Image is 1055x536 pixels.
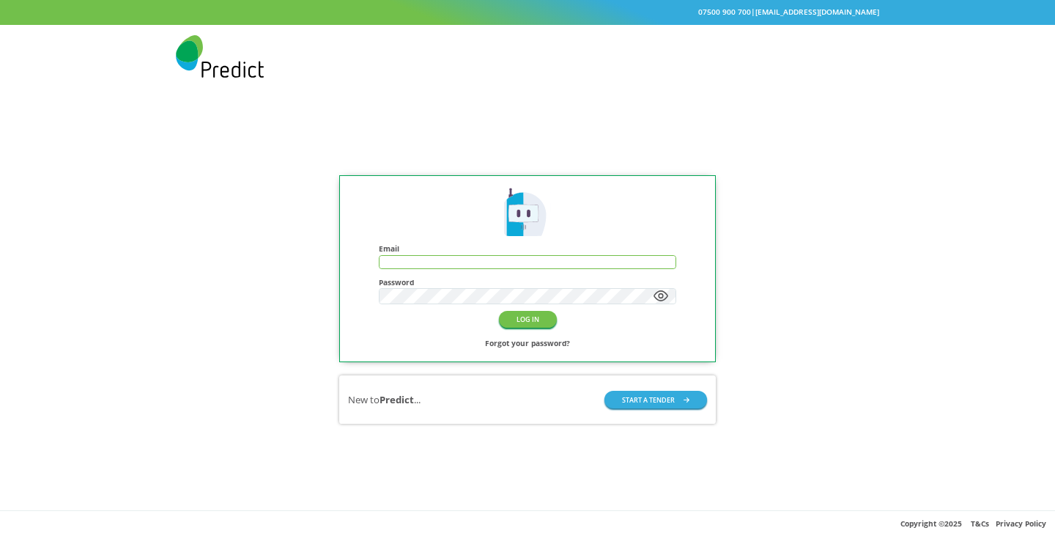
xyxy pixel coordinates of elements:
button: LOG IN [499,311,557,328]
a: Privacy Policy [996,518,1046,529]
b: Predict [380,393,414,406]
a: 07500 900 700 [698,7,751,17]
button: START A TENDER [604,391,707,408]
a: T&Cs [971,518,989,529]
h4: Email [379,244,676,253]
a: Forgot your password? [485,337,570,350]
h4: Password [379,278,676,287]
div: | [176,5,879,19]
a: [EMAIL_ADDRESS][DOMAIN_NAME] [755,7,879,17]
img: Predict Mobile [176,35,264,78]
img: Predict Mobile [500,186,554,240]
div: New to ... [348,393,421,407]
